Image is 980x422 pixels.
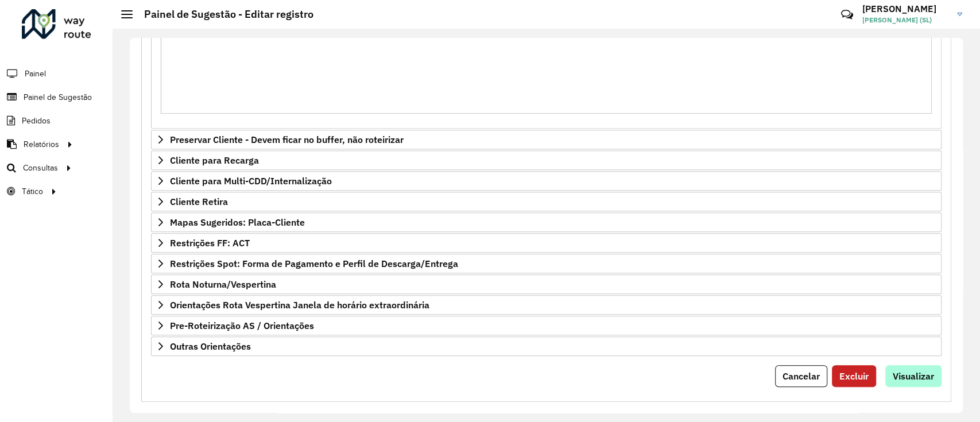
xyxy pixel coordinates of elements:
[170,280,276,289] span: Rota Noturna/Vespertina
[170,135,404,144] span: Preservar Cliente - Devem ficar no buffer, não roteirizar
[151,336,942,356] a: Outras Orientações
[151,295,942,315] a: Orientações Rota Vespertina Janela de horário extraordinária
[862,15,948,25] span: [PERSON_NAME] (SL)
[22,115,51,127] span: Pedidos
[170,176,332,185] span: Cliente para Multi-CDD/Internalização
[832,365,876,387] button: Excluir
[170,321,314,330] span: Pre-Roteirização AS / Orientações
[151,274,942,294] a: Rota Noturna/Vespertina
[170,259,458,268] span: Restrições Spot: Forma de Pagamento e Perfil de Descarga/Entrega
[151,212,942,232] a: Mapas Sugeridos: Placa-Cliente
[783,370,820,382] span: Cancelar
[775,365,827,387] button: Cancelar
[170,156,259,165] span: Cliente para Recarga
[839,370,869,382] span: Excluir
[885,365,942,387] button: Visualizar
[151,233,942,253] a: Restrições FF: ACT
[151,130,942,149] a: Preservar Cliente - Devem ficar no buffer, não roteirizar
[22,185,43,198] span: Tático
[170,238,250,247] span: Restrições FF: ACT
[170,218,305,227] span: Mapas Sugeridos: Placa-Cliente
[835,2,859,27] a: Contato Rápido
[893,370,934,382] span: Visualizar
[170,342,251,351] span: Outras Orientações
[133,8,313,21] h2: Painel de Sugestão - Editar registro
[151,316,942,335] a: Pre-Roteirização AS / Orientações
[170,300,429,309] span: Orientações Rota Vespertina Janela de horário extraordinária
[151,192,942,211] a: Cliente Retira
[23,162,58,174] span: Consultas
[170,197,228,206] span: Cliente Retira
[24,138,59,150] span: Relatórios
[151,254,942,273] a: Restrições Spot: Forma de Pagamento e Perfil de Descarga/Entrega
[862,3,948,14] h3: [PERSON_NAME]
[25,68,46,80] span: Painel
[151,150,942,170] a: Cliente para Recarga
[24,91,92,103] span: Painel de Sugestão
[151,171,942,191] a: Cliente para Multi-CDD/Internalização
